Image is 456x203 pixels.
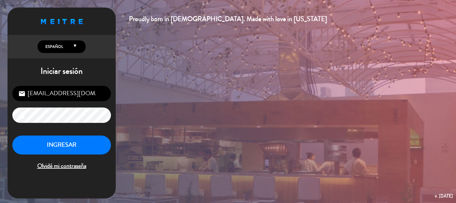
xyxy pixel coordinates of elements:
i: email [18,90,26,97]
i: lock [18,112,26,119]
button: INGRESAR [12,136,111,155]
span: Olvidé mi contraseña [12,161,111,171]
div: v. [DATE] [435,192,453,200]
input: Correo Electrónico [12,86,111,101]
span: Español [44,44,63,50]
h1: Iniciar sesión [8,66,116,77]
